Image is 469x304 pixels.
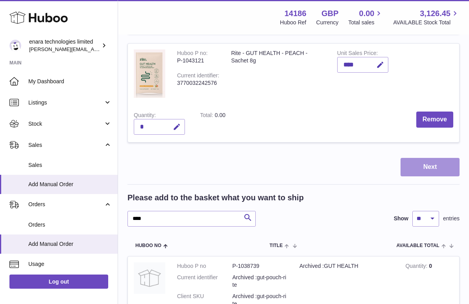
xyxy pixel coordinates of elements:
[200,112,214,120] label: Total
[134,262,165,294] img: Archived :GUT HEALTH
[177,79,219,87] div: 3770032242576
[348,19,383,26] span: Total sales
[393,8,460,26] a: 3,126.45 AVAILABLE Stock Total
[405,263,429,271] strong: Quantity
[28,181,112,188] span: Add Manual Order
[135,243,161,248] span: Huboo no
[29,38,100,53] div: enara technologies limited
[397,243,439,248] span: AVAILABLE Total
[393,19,460,26] span: AVAILABLE Stock Total
[28,221,112,229] span: Orders
[321,8,338,19] strong: GBP
[28,99,103,106] span: Listings
[215,112,225,118] span: 0.00
[233,274,288,289] dd: Archived :gut-pouch-rite
[270,243,283,248] span: Title
[420,8,451,19] span: 3,126.45
[134,112,156,120] label: Quantity
[28,161,112,169] span: Sales
[177,262,233,270] dt: Huboo P no
[359,8,375,19] span: 0.00
[337,50,378,58] label: Unit Sales Price
[177,50,208,58] div: Huboo P no
[401,158,460,176] button: Next
[443,215,460,222] span: entries
[28,260,112,268] span: Usage
[29,46,158,52] span: [PERSON_NAME][EMAIL_ADDRESS][DOMAIN_NAME]
[28,201,103,208] span: Orders
[177,72,219,81] div: Current identifier
[127,192,304,203] h2: Please add to the basket what you want to ship
[28,78,112,85] span: My Dashboard
[394,215,408,222] label: Show
[316,19,339,26] div: Currency
[225,44,331,106] td: Rite - GUT HEALTH - PEACH - Sachet 8g
[280,19,307,26] div: Huboo Ref
[177,57,219,64] div: P-1043121
[28,240,112,248] span: Add Manual Order
[28,141,103,149] span: Sales
[177,274,233,289] dt: Current identifier
[9,275,108,289] a: Log out
[134,49,165,98] img: Rite - GUT HEALTH - PEACH - Sachet 8g
[416,112,453,128] button: Remove
[348,8,383,26] a: 0.00 Total sales
[233,262,288,270] dd: P-1038739
[28,120,103,128] span: Stock
[284,8,307,19] strong: 14186
[9,40,21,51] img: Dee@enara.co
